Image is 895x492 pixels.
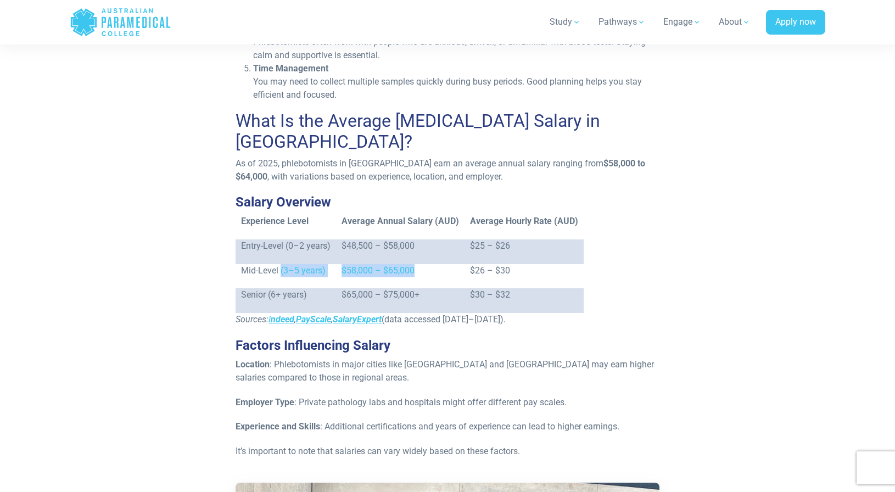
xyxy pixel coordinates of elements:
span: What Is the Average [MEDICAL_DATA] Salary in [GEOGRAPHIC_DATA]? [236,110,600,152]
p: (data accessed [DATE]–[DATE]). [236,313,659,326]
strong: Average Annual Salary (AUD) [342,216,459,226]
p: $65,000 – $75,000+ [342,288,459,301]
p: $26 – $30 [470,264,578,277]
p: : Additional certifications and years of experience can lead to higher earnings. [236,420,659,433]
em: , [294,314,296,325]
strong: $58,000 to $64,000 [236,158,645,182]
a: Pathways [592,7,652,37]
strong: Experience and Skills [236,421,320,432]
a: Study [543,7,588,37]
p: It’s important to note that salaries can vary widely based on these factors. [236,445,659,458]
p: $58,000 – $65,000 [342,264,459,277]
a: Apply now [766,10,825,35]
a: PayScale [296,314,331,325]
p: Entry-Level (0–2 years) [241,239,331,253]
p: $25 – $26 [470,239,578,253]
strong: ndeed [271,314,294,325]
a: About [712,7,757,37]
p: Mid-Level (3–5 years) [241,264,331,277]
em: I [268,314,294,325]
a: SalaryExpert [333,314,382,325]
li: You may need to collect multiple samples quickly during busy periods. Good planning helps you sta... [253,62,659,102]
p: : Phlebotomists in major cities like [GEOGRAPHIC_DATA] and [GEOGRAPHIC_DATA] may earn higher sala... [236,358,659,384]
p: Senior (6+ years) [241,288,331,301]
a: Engage [657,7,708,37]
a: Australian Paramedical College [70,4,171,40]
em: , [331,314,333,325]
h3: Factors Influencing Salary [236,338,659,354]
em: Sources: [236,314,268,325]
strong: Average Hourly Rate (AUD) [470,216,578,226]
strong: Time Management [253,63,328,74]
strong: Employer Type [236,397,294,407]
p: As of 2025, phlebotomists in [GEOGRAPHIC_DATA] earn an average annual salary ranging from , with ... [236,157,659,183]
p: $48,500 – $58,000 [342,239,459,253]
p: : Private pathology labs and hospitals might offer different pay scales. [236,396,659,409]
strong: Location [236,359,270,370]
strong: Experience Level [241,216,309,226]
p: $30 – $32 [470,288,578,301]
a: Indeed [268,314,294,325]
h3: Salary Overview [236,194,659,210]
